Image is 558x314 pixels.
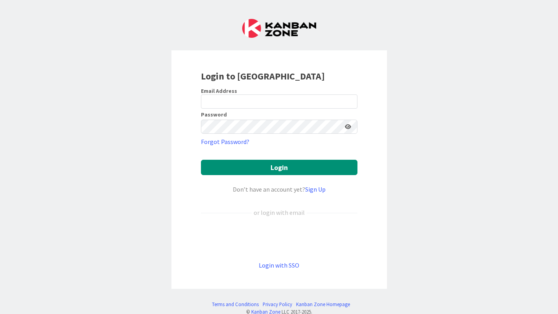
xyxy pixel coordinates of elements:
[259,261,299,269] a: Login with SSO
[263,301,292,308] a: Privacy Policy
[201,87,237,94] label: Email Address
[296,301,350,308] a: Kanban Zone Homepage
[212,301,259,308] a: Terms and Conditions
[197,230,361,248] iframe: [Googleでログイン]ボタン
[201,112,227,117] label: Password
[252,208,307,217] div: or login with email
[201,185,357,194] div: Don’t have an account yet?
[305,185,326,193] a: Sign Up
[201,137,249,146] a: Forgot Password?
[201,70,325,82] b: Login to [GEOGRAPHIC_DATA]
[201,160,357,175] button: Login
[242,19,316,38] img: Kanban Zone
